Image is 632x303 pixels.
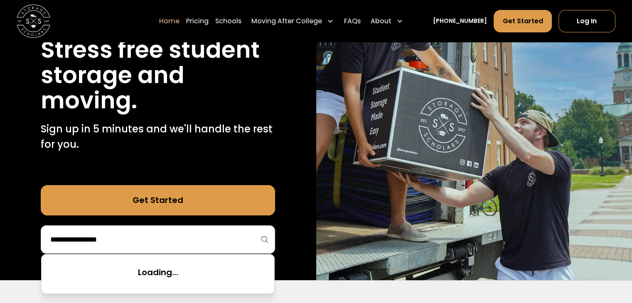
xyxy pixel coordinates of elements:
div: Moving After College [251,16,322,26]
a: [PHONE_NUMBER] [433,17,487,25]
div: Moving After College [248,9,337,32]
p: Sign up in 5 minutes and we'll handle the rest for you. [41,122,275,152]
a: Schools [215,9,241,32]
a: Pricing [186,9,209,32]
div: About [371,16,391,26]
a: Home [159,9,180,32]
a: Get Started [494,10,551,32]
a: Log In [558,10,615,32]
img: Storage Scholars main logo [17,4,50,38]
a: home [17,4,50,38]
a: Get Started [41,185,275,215]
a: FAQs [344,9,360,32]
h1: Stress free student storage and moving. [41,37,275,113]
div: About [367,9,406,32]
